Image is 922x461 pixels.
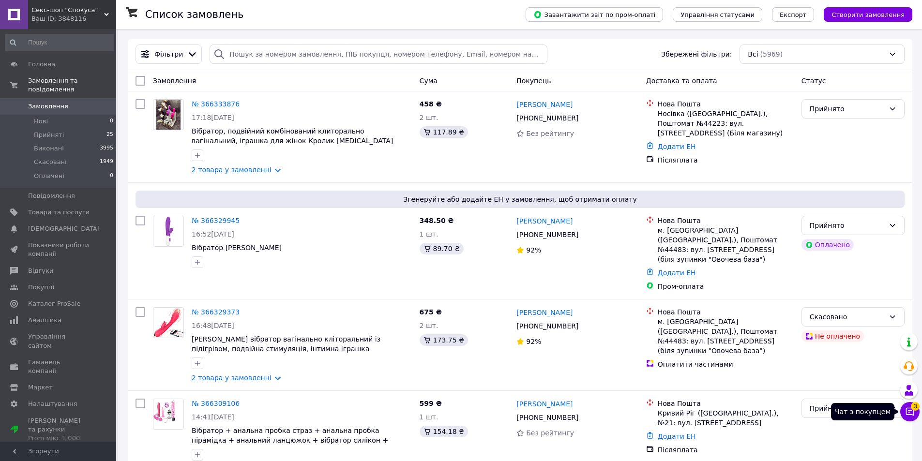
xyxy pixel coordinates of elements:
span: Без рейтингу [526,130,574,137]
div: Оплатити частинами [658,359,794,369]
span: Замовлення [28,102,68,111]
span: Товари та послуги [28,208,90,217]
span: Головна [28,60,55,69]
a: Створити замовлення [814,10,912,18]
div: Скасовано [810,312,885,322]
div: Не оплачено [801,330,864,342]
div: Післяплата [658,445,794,455]
div: м. [GEOGRAPHIC_DATA] ([GEOGRAPHIC_DATA].), Поштомат №44483: вул. [STREET_ADDRESS] (біля зупинки "... [658,317,794,356]
a: [PERSON_NAME] [516,216,573,226]
a: № 366333876 [192,100,240,108]
span: 92% [526,338,541,345]
span: Створити замовлення [831,11,905,18]
a: 2 товара у замовленні [192,374,272,382]
span: Експорт [780,11,807,18]
span: Повідомлення [28,192,75,200]
span: 16:52[DATE] [192,230,234,238]
span: Фільтри [154,49,183,59]
span: 2 шт. [420,322,438,329]
span: Всі [748,49,758,59]
div: Післяплата [658,155,794,165]
span: 0 [110,172,113,180]
div: Нова Пошта [658,307,794,317]
span: Завантажити звіт по пром-оплаті [533,10,655,19]
div: Нова Пошта [658,399,794,408]
span: Оплачені [34,172,64,180]
h1: Список замовлень [145,9,243,20]
div: Прийнято [810,220,885,231]
span: 1949 [100,158,113,166]
a: 2 товара у замовленні [192,166,272,174]
span: 16:48[DATE] [192,322,234,329]
span: Доставка та оплата [646,77,717,85]
span: Скасовані [34,158,67,166]
span: Каталог ProSale [28,299,80,308]
button: Управління статусами [673,7,762,22]
div: [PHONE_NUMBER] [514,228,580,241]
span: Покупець [516,77,551,85]
span: Нові [34,117,48,126]
img: Фото товару [156,100,181,130]
span: Покупці [28,283,54,292]
span: Замовлення та повідомлення [28,76,116,94]
a: Додати ЕН [658,269,696,277]
span: Прийняті [34,131,64,139]
span: 599 ₴ [420,400,442,407]
span: Управління статусами [680,11,755,18]
div: [PHONE_NUMBER] [514,319,580,333]
span: Маркет [28,383,53,392]
span: Показники роботи компанії [28,241,90,258]
span: 17:18[DATE] [192,114,234,121]
span: [PERSON_NAME] та рахунки [28,416,90,443]
a: № 366329945 [192,217,240,224]
div: Кривий Ріг ([GEOGRAPHIC_DATA].), №21: вул. [STREET_ADDRESS] [658,408,794,428]
a: № 366309106 [192,400,240,407]
span: Управління сайтом [28,332,90,350]
div: Оплачено [801,239,854,251]
img: Фото товару [153,308,183,338]
a: Вібратор, подвійний комбінований клиторально вагінальний, іграшка для жінок Кролик [MEDICAL_DATA]... [192,127,393,154]
span: 92% [526,246,541,254]
span: [DEMOGRAPHIC_DATA] [28,224,100,233]
button: Створити замовлення [824,7,912,22]
span: Без рейтингу [526,429,574,437]
div: [PHONE_NUMBER] [514,411,580,424]
input: Пошук [5,34,114,51]
div: 154.18 ₴ [420,426,468,437]
a: Вібратор + анальна пробка страз + анальна пробка пірамідка + анальний ланцюжок + вібратор силікон... [192,427,388,454]
button: Завантажити звіт по пром-оплаті [526,7,663,22]
a: Додати ЕН [658,432,696,440]
span: Налаштування [28,400,77,408]
a: [PERSON_NAME] [516,100,573,109]
button: Експорт [772,7,815,22]
span: 348.50 ₴ [420,217,454,224]
a: [PERSON_NAME] [516,399,573,409]
a: Вібратор [PERSON_NAME] [192,244,282,252]
input: Пошук за номером замовлення, ПІБ покупця, номером телефону, Email, номером накладної [210,45,547,64]
div: [PHONE_NUMBER] [514,111,580,125]
span: 1 шт. [420,413,438,421]
div: Нова Пошта [658,216,794,225]
div: Прийнято [810,403,885,414]
span: Замовлення [153,77,196,85]
a: № 366329373 [192,308,240,316]
span: 675 ₴ [420,308,442,316]
span: 2 шт. [420,114,438,121]
a: Додати ЕН [658,143,696,150]
div: Чат з покупцем [831,403,894,420]
div: Prom мікс 1 000 [28,434,90,443]
span: 14:41[DATE] [192,413,234,421]
span: Виконані [34,144,64,153]
img: Фото товару [153,216,183,246]
span: [PERSON_NAME] вібратор вагінально кліторальний із підігрівом, подвійна стимуляція, інтимна іграшка [192,335,380,353]
span: (5969) [760,50,783,58]
button: Чат з покупцем3 [900,402,920,421]
span: Cума [420,77,438,85]
div: Ваш ID: 3848116 [31,15,116,23]
span: Відгуки [28,267,53,275]
span: 25 [106,131,113,139]
div: Носівка ([GEOGRAPHIC_DATA].), Поштомат №44223: вул. [STREET_ADDRESS] (Біля магазину) [658,109,794,138]
div: Нова Пошта [658,99,794,109]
